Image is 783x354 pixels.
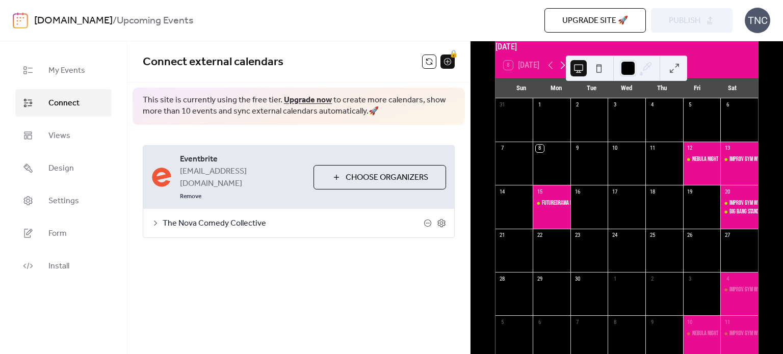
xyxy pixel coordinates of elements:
[117,11,193,31] b: Upcoming Events
[499,101,506,109] div: 31
[542,199,579,208] div: FutureDrama Live!
[539,78,574,98] div: Mon
[573,318,581,326] div: 7
[48,97,80,110] span: Connect
[683,155,721,164] div: Nebula Night
[499,232,506,239] div: 21
[611,101,618,109] div: 3
[720,208,758,216] div: Big Bang Standup
[720,286,758,294] div: Improv Gym with Nova Comedy
[180,153,305,166] span: Eventbrite
[499,275,506,283] div: 28
[648,101,656,109] div: 4
[48,65,85,77] span: My Events
[533,199,570,208] div: FutureDrama Live!
[648,318,656,326] div: 9
[15,187,112,214] a: Settings
[495,41,758,53] div: [DATE]
[611,188,618,196] div: 17
[499,188,506,196] div: 14
[609,78,644,98] div: Wed
[536,275,543,283] div: 29
[720,199,758,208] div: Improv Gym with Nova Comedy
[648,145,656,152] div: 11
[686,145,694,152] div: 12
[723,318,731,326] div: 11
[536,101,543,109] div: 1
[648,275,656,283] div: 2
[536,318,543,326] div: 6
[15,89,112,117] a: Connect
[723,145,731,152] div: 13
[48,130,70,142] span: Views
[683,330,721,338] div: Nebula Night
[723,275,731,283] div: 4
[611,145,618,152] div: 10
[686,232,694,239] div: 26
[284,92,332,108] a: Upgrade now
[143,95,455,118] span: This site is currently using the free tier. to create more calendars, show more than 10 events an...
[574,78,609,98] div: Tue
[163,217,424,230] span: The Nova Comedy Collective
[34,11,113,31] a: [DOMAIN_NAME]
[15,220,112,247] a: Form
[151,167,172,187] img: eventbrite
[611,232,618,239] div: 24
[573,188,581,196] div: 16
[48,195,79,207] span: Settings
[644,78,680,98] div: Thu
[723,188,731,196] div: 20
[648,232,656,239] div: 25
[692,155,718,164] div: Nebula Night
[573,275,581,283] div: 30
[499,145,506,152] div: 7
[13,12,28,29] img: logo
[536,188,543,196] div: 15
[686,101,694,109] div: 5
[723,101,731,109] div: 6
[680,78,715,98] div: Fri
[686,318,694,326] div: 10
[745,8,770,33] div: TNC
[611,318,618,326] div: 8
[544,8,646,33] button: Upgrade site 🚀
[720,155,758,164] div: Improv Gym with Nova Comedy
[15,252,112,280] a: Install
[723,232,731,239] div: 27
[314,165,446,189] button: Choose Organizers
[729,208,764,216] div: Big Bang Standup
[504,78,539,98] div: Sun
[686,188,694,196] div: 19
[715,78,750,98] div: Sat
[611,275,618,283] div: 1
[48,228,67,240] span: Form
[48,162,74,175] span: Design
[180,193,201,201] span: Remove
[536,145,543,152] div: 8
[536,232,543,239] div: 22
[720,330,758,338] div: Improv Gym with Nova Comedy
[346,172,428,184] span: Choose Organizers
[692,330,718,338] div: Nebula Night
[573,145,581,152] div: 9
[113,11,117,31] b: /
[15,57,112,84] a: My Events
[499,318,506,326] div: 5
[143,51,283,73] span: Connect external calendars
[573,101,581,109] div: 2
[48,260,69,273] span: Install
[180,166,305,190] span: [EMAIL_ADDRESS][DOMAIN_NAME]
[562,15,628,27] span: Upgrade site 🚀
[686,275,694,283] div: 3
[573,232,581,239] div: 23
[15,122,112,149] a: Views
[648,188,656,196] div: 18
[15,154,112,182] a: Design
